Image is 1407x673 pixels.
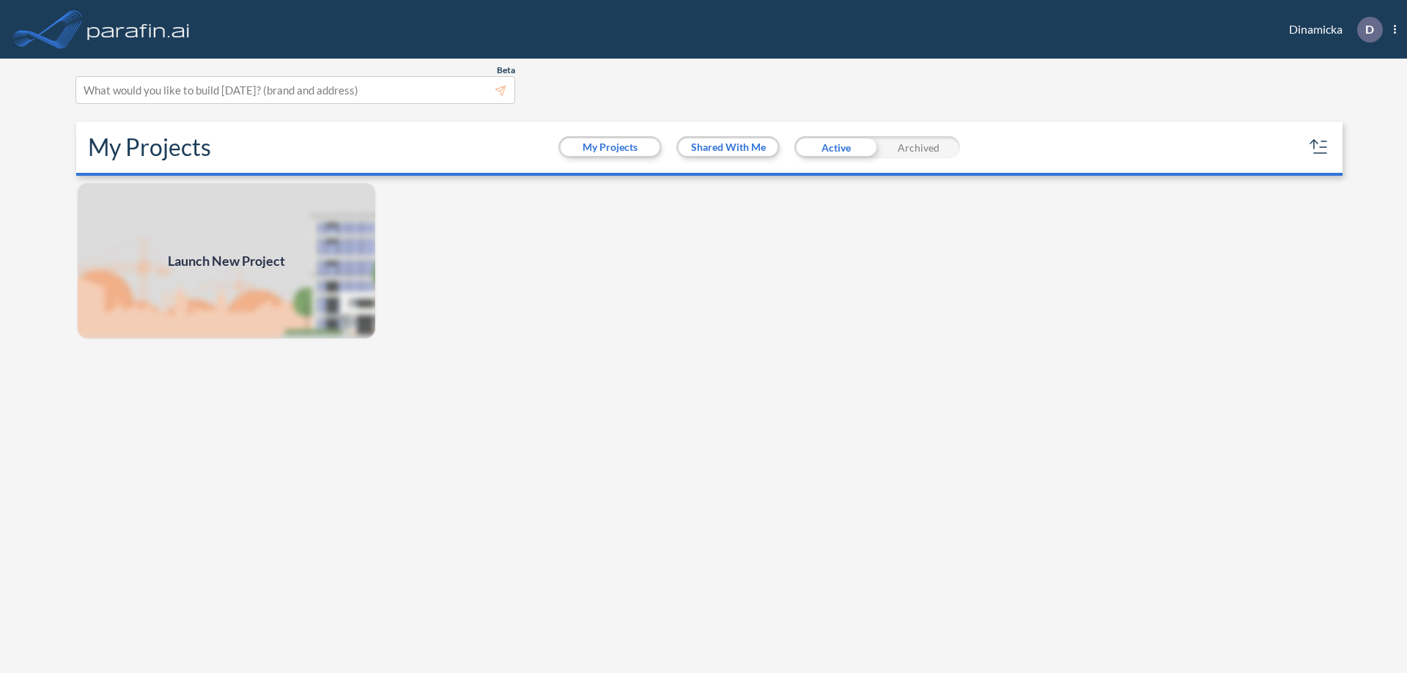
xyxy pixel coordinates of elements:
[84,15,193,44] img: logo
[76,182,377,340] a: Launch New Project
[1307,135,1331,159] button: sort
[1267,17,1396,42] div: Dinamicka
[877,136,960,158] div: Archived
[1365,23,1374,36] p: D
[88,133,211,161] h2: My Projects
[679,138,778,156] button: Shared With Me
[168,251,285,271] span: Launch New Project
[76,182,377,340] img: add
[497,64,515,76] span: Beta
[794,136,877,158] div: Active
[561,138,660,156] button: My Projects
